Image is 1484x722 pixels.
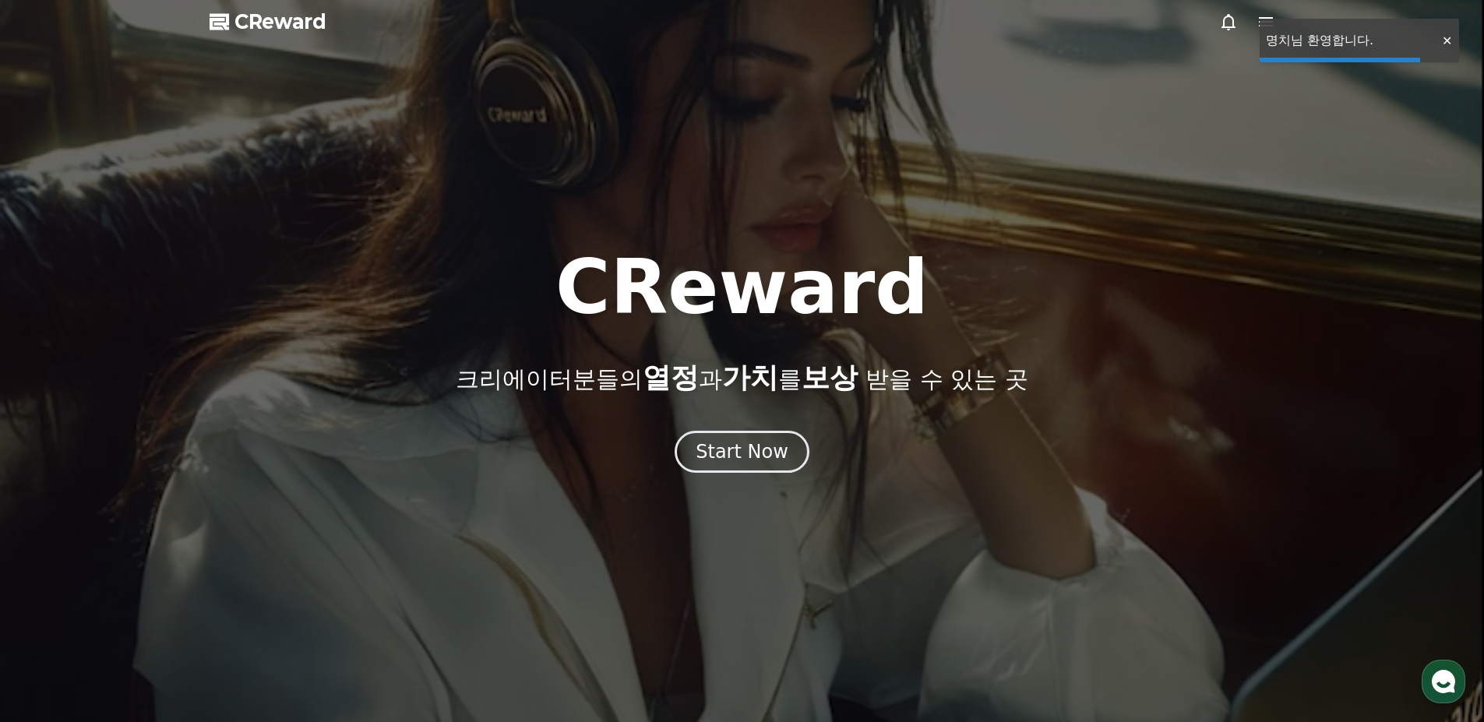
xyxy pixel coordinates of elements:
[555,250,929,325] h1: CReward
[802,361,858,393] span: 보상
[456,362,1028,393] p: 크리에이터분들의 과 를 받을 수 있는 곳
[675,431,809,473] button: Start Now
[643,361,699,393] span: 열정
[696,439,788,464] div: Start Now
[210,9,326,34] a: CReward
[675,446,809,461] a: Start Now
[722,361,778,393] span: 가치
[234,9,326,34] span: CReward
